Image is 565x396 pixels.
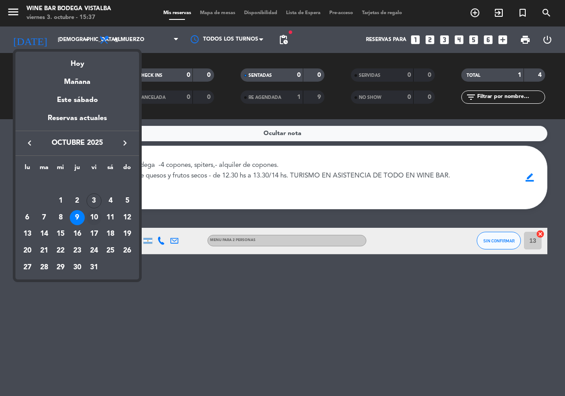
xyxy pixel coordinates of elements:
[120,243,135,258] div: 26
[70,210,85,225] div: 9
[53,210,68,225] div: 8
[24,138,35,148] i: keyboard_arrow_left
[86,226,102,242] td: 17 de octubre de 2025
[37,210,52,225] div: 7
[20,226,35,241] div: 13
[119,226,136,242] td: 19 de octubre de 2025
[19,209,36,226] td: 6 de octubre de 2025
[102,242,119,259] td: 25 de octubre de 2025
[119,242,136,259] td: 26 de octubre de 2025
[103,243,118,258] div: 25
[70,260,85,275] div: 30
[52,226,69,242] td: 15 de octubre de 2025
[36,162,53,176] th: martes
[69,162,86,176] th: jueves
[119,192,136,209] td: 5 de octubre de 2025
[20,210,35,225] div: 6
[36,209,53,226] td: 7 de octubre de 2025
[70,193,85,208] div: 2
[87,193,102,208] div: 3
[15,88,139,113] div: Este sábado
[53,193,68,208] div: 1
[15,70,139,88] div: Mañana
[87,243,102,258] div: 24
[37,243,52,258] div: 21
[19,226,36,242] td: 13 de octubre de 2025
[102,162,119,176] th: sábado
[53,226,68,241] div: 15
[37,260,52,275] div: 28
[36,242,53,259] td: 21 de octubre de 2025
[120,138,130,148] i: keyboard_arrow_right
[119,162,136,176] th: domingo
[38,137,117,149] span: octubre 2025
[52,192,69,209] td: 1 de octubre de 2025
[15,113,139,131] div: Reservas actuales
[86,259,102,276] td: 31 de octubre de 2025
[52,259,69,276] td: 29 de octubre de 2025
[69,242,86,259] td: 23 de octubre de 2025
[19,242,36,259] td: 20 de octubre de 2025
[87,260,102,275] div: 31
[103,226,118,241] div: 18
[69,226,86,242] td: 16 de octubre de 2025
[70,243,85,258] div: 23
[69,192,86,209] td: 2 de octubre de 2025
[52,242,69,259] td: 22 de octubre de 2025
[117,137,133,149] button: keyboard_arrow_right
[52,162,69,176] th: miércoles
[102,192,119,209] td: 4 de octubre de 2025
[19,176,136,192] td: OCT.
[19,162,36,176] th: lunes
[70,226,85,241] div: 16
[120,226,135,241] div: 19
[86,162,102,176] th: viernes
[52,209,69,226] td: 8 de octubre de 2025
[19,259,36,276] td: 27 de octubre de 2025
[37,226,52,241] div: 14
[120,210,135,225] div: 12
[120,193,135,208] div: 5
[103,210,118,225] div: 11
[86,209,102,226] td: 10 de octubre de 2025
[53,243,68,258] div: 22
[87,226,102,241] div: 17
[69,259,86,276] td: 30 de octubre de 2025
[36,259,53,276] td: 28 de octubre de 2025
[20,260,35,275] div: 27
[102,226,119,242] td: 18 de octubre de 2025
[20,243,35,258] div: 20
[87,210,102,225] div: 10
[103,193,118,208] div: 4
[86,192,102,209] td: 3 de octubre de 2025
[22,137,38,149] button: keyboard_arrow_left
[119,209,136,226] td: 12 de octubre de 2025
[15,52,139,70] div: Hoy
[53,260,68,275] div: 29
[86,242,102,259] td: 24 de octubre de 2025
[102,209,119,226] td: 11 de octubre de 2025
[36,226,53,242] td: 14 de octubre de 2025
[69,209,86,226] td: 9 de octubre de 2025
